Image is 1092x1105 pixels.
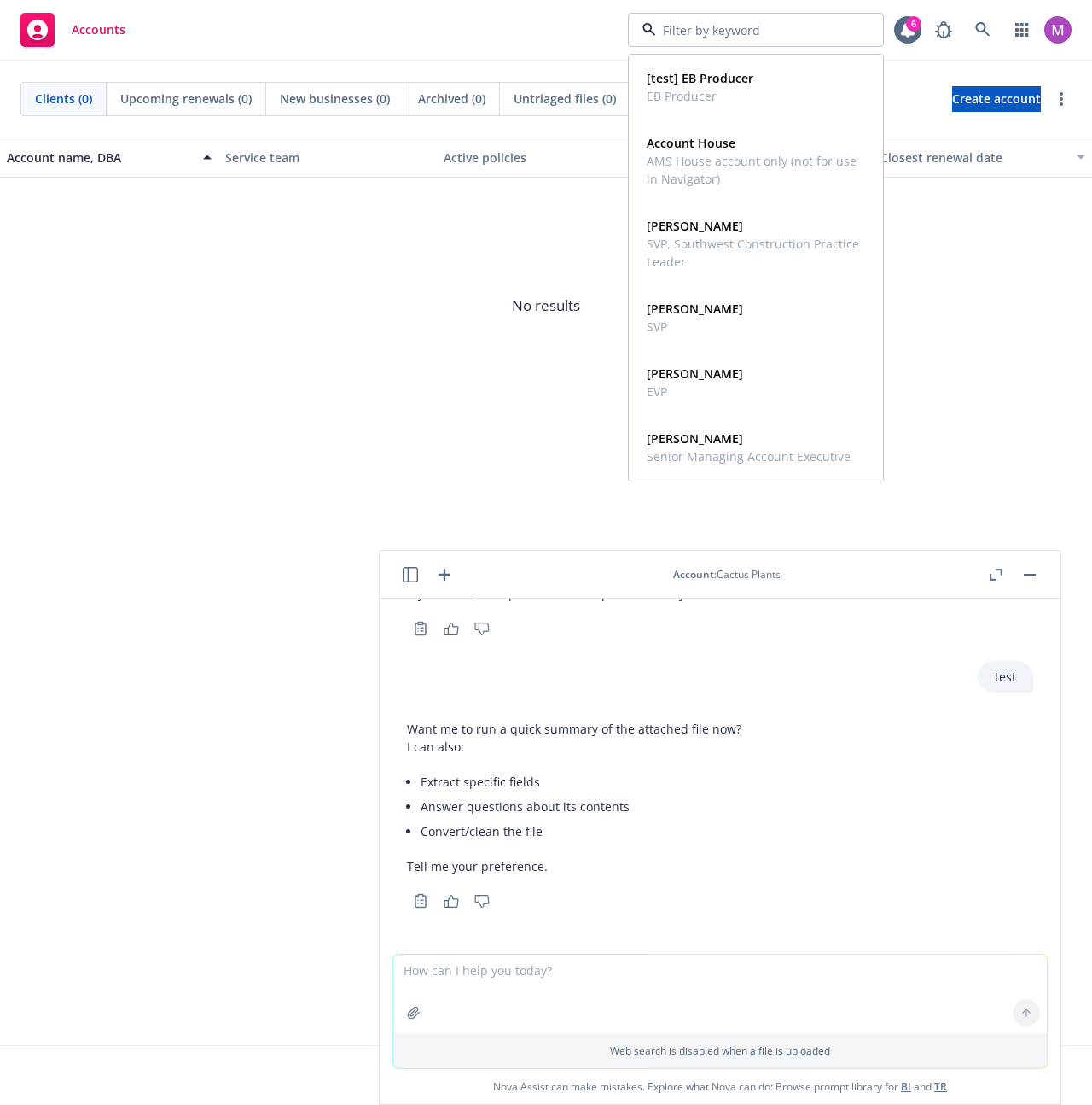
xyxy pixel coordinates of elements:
[413,893,428,909] svg: Copy to clipboard
[1044,16,1072,44] img: photo
[421,819,741,844] li: Convert/clean the file
[225,149,430,167] div: Service team
[280,90,390,108] span: New businesses (0)
[413,621,428,636] svg: Copy to clipboard
[647,430,743,447] strong: [PERSON_NAME]
[647,135,735,151] strong: Account House
[437,137,655,178] button: Active policies
[901,1079,911,1094] a: BI
[218,137,437,178] button: Service team
[468,617,496,640] button: Thumbs down
[673,567,714,582] span: Account
[444,149,648,167] div: Active policies
[647,365,743,382] strong: [PERSON_NAME]
[386,1069,1054,1104] span: Nova Assist can make mistakes. Explore what Nova can do: Browse prompt library for and
[966,13,1000,47] a: Search
[952,83,1041,115] span: Create account
[421,794,741,819] li: Answer questions about its contents
[418,90,485,108] span: Archived (0)
[906,16,921,32] div: 6
[7,149,193,167] div: Account name, DBA
[647,87,753,105] span: EB Producer
[407,857,741,875] p: Tell me your preference.
[35,90,92,108] span: Clients (0)
[404,1044,1037,1058] p: Web search is disabled when a file is uploaded
[934,1079,947,1094] a: TR
[656,21,849,39] input: Filter by keyword
[120,90,252,108] span: Upcoming renewals (0)
[407,720,741,756] p: Want me to run a quick summary of the attached file now? I can also:
[468,889,496,913] button: Thumbs down
[1051,89,1072,109] a: more
[647,301,743,317] strong: [PERSON_NAME]
[647,218,743,234] strong: [PERSON_NAME]
[72,23,125,37] span: Accounts
[14,6,132,54] a: Accounts
[995,668,1016,686] p: test
[421,769,741,794] li: Extract specific fields
[673,567,781,582] div: : Cactus Plants
[647,447,851,465] span: Senior Managing Account Executive
[647,152,862,188] span: AMS House account only (not for use in Navigator)
[647,383,743,400] span: EVP
[874,137,1092,178] button: Closest renewal date
[647,235,862,271] span: SVP, Southwest Construction Practice Leader
[952,86,1041,112] a: Create account
[514,90,616,108] span: Untriaged files (0)
[926,13,961,47] a: Report a Bug
[647,318,743,336] span: SVP
[880,149,1066,167] div: Closest renewal date
[1005,13,1039,47] a: Switch app
[647,70,753,86] strong: [test] EB Producer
